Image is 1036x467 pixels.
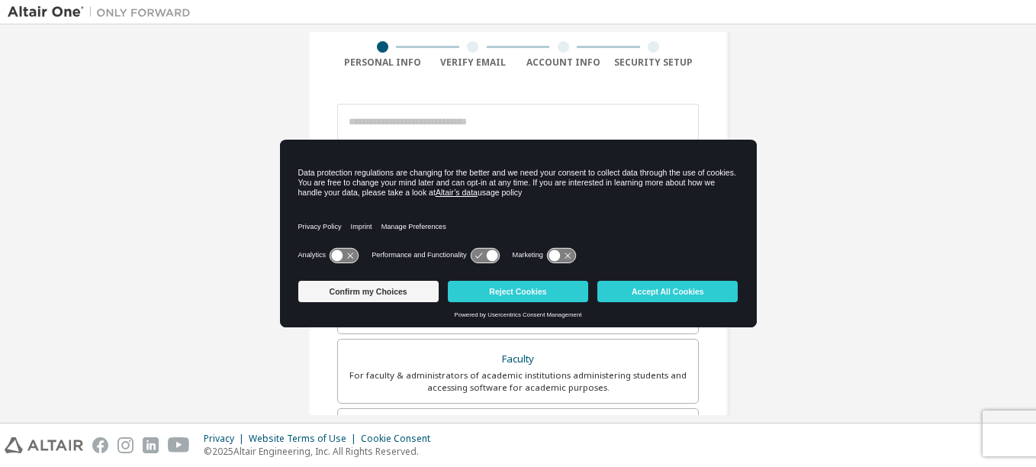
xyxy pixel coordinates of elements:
div: Security Setup [609,56,700,69]
div: Privacy [204,433,249,445]
div: Faculty [347,349,689,370]
img: youtube.svg [168,437,190,453]
img: facebook.svg [92,437,108,453]
div: Personal Info [337,56,428,69]
img: Altair One [8,5,198,20]
img: altair_logo.svg [5,437,83,453]
img: instagram.svg [117,437,134,453]
div: Verify Email [428,56,519,69]
p: © 2025 Altair Engineering, Inc. All Rights Reserved. [204,445,439,458]
div: For faculty & administrators of academic institutions administering students and accessing softwa... [347,369,689,394]
div: Website Terms of Use [249,433,361,445]
div: Account Info [518,56,609,69]
img: linkedin.svg [143,437,159,453]
div: Cookie Consent [361,433,439,445]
